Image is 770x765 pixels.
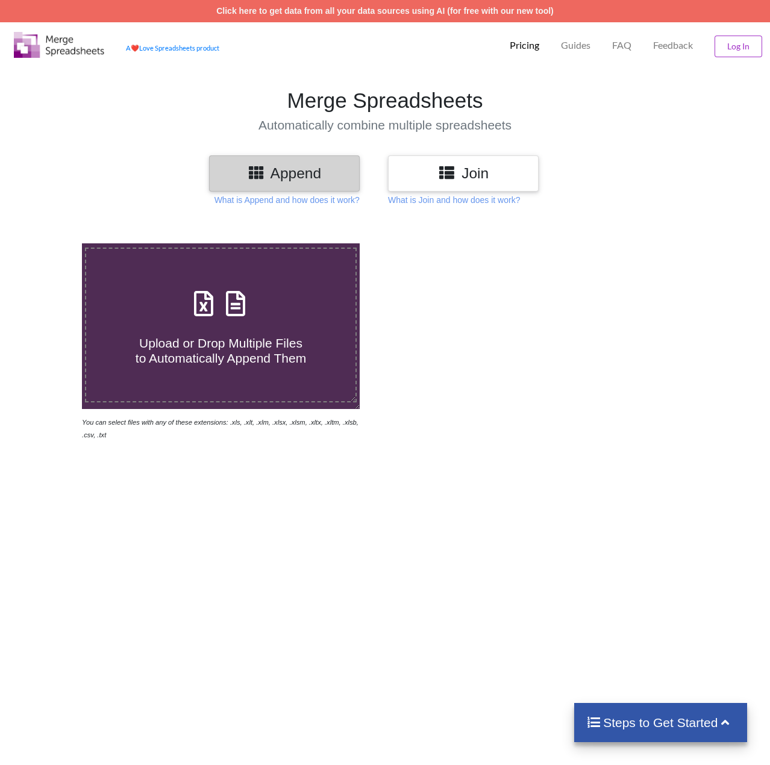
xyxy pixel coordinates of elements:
[388,194,520,206] p: What is Join and how does it work?
[586,715,735,730] h4: Steps to Get Started
[216,6,554,16] a: Click here to get data from all your data sources using AI (for free with our new tool)
[126,44,219,52] a: AheartLove Spreadsheets product
[218,164,351,182] h3: Append
[82,419,358,439] i: You can select files with any of these extensions: .xls, .xlt, .xlm, .xlsx, .xlsm, .xltx, .xltm, ...
[653,40,693,50] span: Feedback
[715,36,762,57] button: Log In
[397,164,530,182] h3: Join
[136,336,306,365] span: Upload or Drop Multiple Files to Automatically Append Them
[510,39,539,52] p: Pricing
[131,44,139,52] span: heart
[14,32,104,58] img: Logo.png
[612,39,631,52] p: FAQ
[214,194,360,206] p: What is Append and how does it work?
[561,39,590,52] p: Guides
